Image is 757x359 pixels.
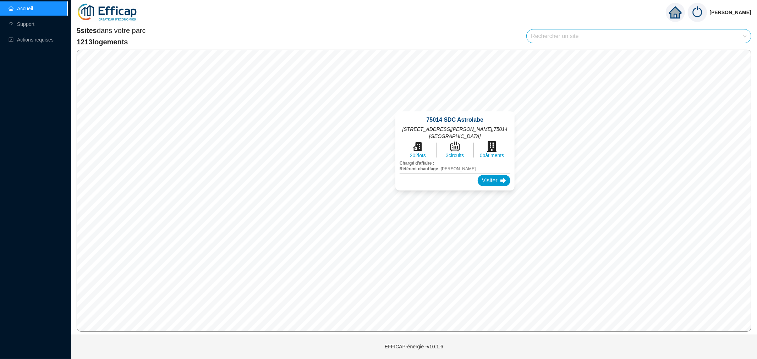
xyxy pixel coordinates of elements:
[77,37,146,47] span: 1213 logements
[400,126,510,140] span: [STREET_ADDRESS][PERSON_NAME] , 75014 [GEOGRAPHIC_DATA]
[410,152,426,159] span: 202 lots
[478,152,506,159] span: 0 bâtiments
[9,6,33,11] a: homeAccueil
[77,26,146,35] span: dans votre parc
[478,175,510,186] div: Visiter
[710,1,751,24] span: [PERSON_NAME]
[400,166,510,172] span: [PERSON_NAME]
[446,152,464,159] span: 3 circuits
[17,37,54,43] span: Actions requises
[400,166,441,171] span: Référent chauffage :
[9,37,13,42] span: check-square
[77,27,97,34] span: 5 sites
[400,161,434,166] span: Chargé d'affaire :
[77,50,751,331] canvas: Map
[688,3,707,22] img: power
[427,116,483,124] span: 75014 SDC Astrolabe
[669,6,682,19] span: home
[385,344,443,349] span: EFFICAP-énergie - v10.1.6
[9,21,34,27] a: questionSupport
